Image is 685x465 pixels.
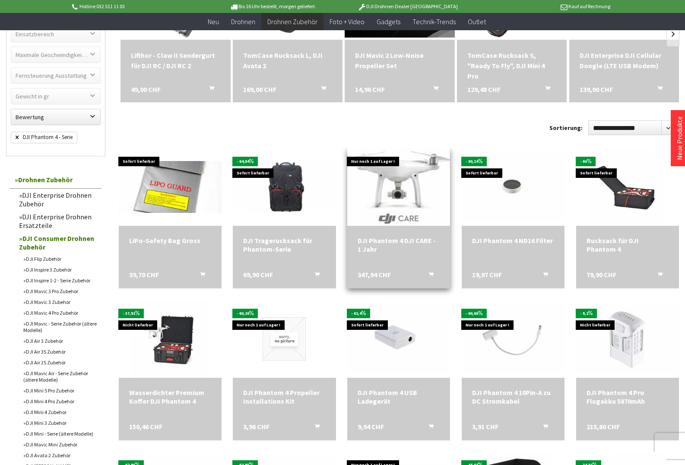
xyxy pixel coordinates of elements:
[327,139,471,235] img: DJI Phantom 4 DJI CARE - 1 Jahr
[129,236,211,245] div: LiPo-Safety Bag Gross
[19,418,101,428] a: DJI Mini 3 Zubehör
[202,13,225,31] a: Neu
[647,270,668,282] button: In den Warenkorb
[19,318,101,335] a: DJI Mavic - Serie Zubehör (ältere Modelle)
[533,270,553,282] button: In den Warenkorb
[675,116,684,160] a: Neue Produkte
[131,50,220,71] div: Lifthor - Claw II Sendergurt für DJI RC / DJI RC 2
[205,1,340,12] p: Bis 16 Uhr bestellt, morgen geliefert.
[11,109,100,125] label: Bewertung
[19,396,101,407] a: DJI Mini 4 Pro Zubehör
[129,422,162,431] span: 150,46 CHF
[355,84,385,95] span: 14,96 CHF
[15,232,101,253] a: DJI Consumer Drohnen Zubehör
[19,368,101,385] a: DJI Mavic Air - Serie Zubehör (ältere Modelle)
[70,1,205,12] p: Hotline 032 511 11 03
[587,270,616,279] span: 79,90 CHF
[647,84,668,95] button: In den Warenkorb
[580,50,669,71] a: DJI Enterprise DJI Cellular Dongle (LTE USB Modem) 139,90 CHF In den Warenkorb
[347,304,450,373] img: DJI Phantom 4 USB Ladegerät
[243,50,332,71] a: TomCase Rucksack L, DJI Avata 2 169,00 CHF In den Warenkorb
[11,26,100,42] label: Einsatzbereich
[580,84,613,95] span: 139,90 CHF
[472,388,554,405] a: DJI Phantom 4 10Pin-A zu DC Stromkabel 3,91 CHF In den Warenkorb
[358,270,391,279] span: 347,94 CHF
[377,17,400,26] span: Gadgets
[15,189,101,210] a: DJI Enterprise Drohnen Zubehör
[587,422,620,431] span: 215,80 CHF
[233,161,336,213] img: DJI Tragerucksack für Phantom-Serie
[358,236,440,253] a: DJI Phantom 4 DJI CARE - 1 Jahr 347,94 CHF In den Warenkorb
[304,422,325,433] button: In den Warenkorb
[358,422,384,431] span: 9,94 CHF
[418,422,439,433] button: In den Warenkorb
[19,439,101,450] a: DJI Mavic Mini Zubehör
[304,270,325,282] button: In den Warenkorb
[355,50,444,71] a: DJI Mavic 2 Low-Noise Propeller Set 14,96 CHF In den Warenkorb
[423,84,444,95] button: In den Warenkorb
[11,68,100,83] label: Fernsteuerung Ausstattung
[131,50,220,71] a: Lifthor - Claw II Sendergurt für DJI RC / DJI RC 2 49,00 CHF In den Warenkorb
[355,50,444,71] div: DJI Mavic 2 Low-Noise Propeller Set
[580,50,669,71] div: DJI Enterprise DJI Cellular Dongle (LTE USB Modem)
[243,388,325,405] div: DJI Phantom 4 Propeller Installations Kit
[472,236,554,245] a: DJI Phantom 4 ND16 Filter 19,97 CHF In den Warenkorb
[587,236,669,253] div: Rucksack für DJI Phantom 4
[243,388,325,405] a: DJI Phantom 4 Propeller Installations Kit 3,96 CHF In den Warenkorb
[533,422,553,433] button: In den Warenkorb
[243,422,270,431] span: 3,96 CHF
[208,17,219,26] span: Neu
[467,50,556,81] a: TomCase Rucksack S, "Ready To Fly", DJI Mini 4 Pro 129,48 CHF In den Warenkorb
[468,17,486,26] span: Outlet
[129,236,211,245] a: LiPo-Safety Bag Gross 39,70 CHF In den Warenkorb
[19,428,101,439] a: DJI Mini - Serie (ältere Modelle)
[462,13,492,31] a: Outlet
[472,388,554,405] div: DJI Phantom 4 10Pin-A zu DC Stromkabel
[15,210,101,232] a: DJI Enterprise Drohnen Ersatzteile
[19,335,101,346] a: DJI Air 3 Zubehör
[462,153,564,221] img: DJI Phantom 4 ND16 Filter
[587,388,669,405] div: DJI Phantom 4 Pro Flugakku 5870mAh
[19,264,101,275] a: DJI Inspire 3 Zubehör
[472,236,554,245] div: DJI Phantom 4 ND16 Filter
[358,388,440,405] div: DJI Phantom 4 USB Ladegerät
[576,304,679,373] img: DJI Phantom 4 Pro Flugakku 5870mAh
[467,50,556,81] div: TomCase Rucksack S, "Ready To Fly", DJI Mini 4 Pro
[261,13,323,31] a: Drohnen Zubehör
[129,270,159,279] span: 39,70 CHF
[19,346,101,357] a: DJI Air 3S Zubehör
[467,84,501,95] span: 129,48 CHF
[587,236,669,253] a: Rucksack für DJI Phantom 4 79,90 CHF In den Warenkorb
[475,1,610,12] p: Kauf auf Rechnung
[267,17,317,26] span: Drohnen Zubehör
[19,357,101,368] a: DJI Air 2S Zubehör
[243,50,332,71] div: TomCase Rucksack L, DJI Avata 2
[231,17,255,26] span: Drohnen
[243,270,273,279] span: 69,90 CHF
[19,253,101,264] a: DJI Flip Zubehör
[225,13,261,31] a: Drohnen
[472,270,502,279] span: 19,97 CHF
[535,84,555,95] button: In den Warenkorb
[19,407,101,418] a: DJI Mini 4 Zubehör
[589,148,666,226] img: Rucksack für DJI Phantom 4
[11,132,77,143] span: DJI Phantom 4 - Serie
[330,17,365,26] span: Foto + Video
[406,13,462,31] a: Technik-Trends
[199,84,219,95] button: In den Warenkorb
[243,236,325,253] a: DJI Tragerucksack für Phantom-Serie 69,90 CHF In den Warenkorb
[11,47,100,63] label: Maximale Geschwindigkeit in km/h
[243,236,325,253] div: DJI Tragerucksack für Phantom-Serie
[462,304,564,373] img: DJI Phantom 4 10Pin-A zu DC Stromkabel
[129,388,211,405] a: Wasserdichter Premium Koffer DJI Phantom 4 150,46 CHF
[243,84,276,95] span: 169,00 CHF
[19,297,101,307] a: DJI Mavic 3 Zubehör
[19,450,101,461] a: DJI Avata 2 Zubehör
[340,1,475,12] p: DJI Drohnen Dealer [GEOGRAPHIC_DATA]
[19,286,101,297] a: DJI Mavic 3 Pro Zubehör
[371,13,406,31] a: Gadgets
[131,300,209,378] img: Wasserdichter Premium Koffer DJI Phantom 4
[11,89,100,104] label: Gewicht in gr
[190,270,210,282] button: In den Warenkorb
[311,84,331,95] button: In den Warenkorb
